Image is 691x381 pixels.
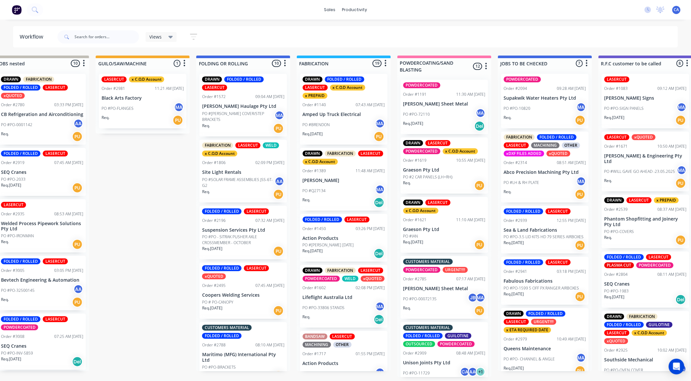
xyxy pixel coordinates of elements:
[1,122,32,128] p: PO #PO-0001142
[504,311,524,317] div: DRAWN
[403,91,427,97] div: Order #1191
[468,293,478,303] div: JB
[303,112,385,117] p: Amped Up Truck Electrical
[174,102,184,112] div: MA
[200,263,287,319] div: FOLDED / ROLLEDLASERCUTxQUOTEDOrder #249507:45 AM [DATE]Coopers Welding ServicesPO # PO-CANOPYReq...
[255,94,284,100] div: 09:04 AM [DATE]
[74,30,139,43] input: Search for orders...
[1,211,24,217] div: Order #2935
[546,259,571,265] div: LASERCUT
[636,262,674,268] div: POWDERCOATED
[150,33,162,40] span: Views
[73,119,83,128] div: AA
[604,288,629,294] p: PO #PO-1983
[604,294,625,300] p: Req. [DATE]
[200,140,287,203] div: FABRICATIONLASERCUTWELDx C.O.D AccountOrder #180602:09 PM [DATE]Site Light RentalsPO #SOLAR FRAME...
[1,258,40,264] div: FOLDED / ROLLED
[1,93,25,99] div: xQUOTED
[173,115,183,125] div: PU
[658,272,687,277] div: 08:11 AM [DATE]
[303,85,328,91] div: LASERCUT
[403,305,411,311] p: Req.
[604,281,687,287] p: SEQ Cranes
[1,160,24,166] div: Order #2919
[273,123,284,134] div: PU
[604,229,634,235] p: PO #PO-COVERS
[303,236,385,241] p: Action Products
[504,336,527,342] div: Order #2979
[537,134,577,140] div: FOLDED / ROLLED
[202,189,210,195] p: Req.
[1,112,83,117] p: CB Refrigeration and Airconditioning
[1,85,40,91] div: FOLDED / ROLLED
[504,170,586,175] p: Abco Precision Machining Pty Ltd
[604,322,644,328] div: FOLDED / ROLLED
[445,333,472,339] div: GUILOTINE
[557,336,586,342] div: 10:49 AM [DATE]
[504,134,535,140] div: FABRICATION
[604,169,675,174] p: PO #WILL GAVE GO AHEAD -23.05.2025
[345,217,370,223] div: LASERCUT
[604,254,644,260] div: FOLDED / ROLLED
[303,188,326,194] p: PO #Q27134
[474,240,485,250] div: PU
[504,142,529,148] div: LASERCUT
[403,167,486,173] p: Graeson Pty Ltd
[54,211,83,217] div: 08:53 AM [DATE]
[1,297,9,303] p: Req.
[275,176,284,186] div: AA
[1,221,83,232] p: Welded Process Pipework Solutions Pty Ltd
[43,316,68,322] div: LASERCUT
[646,322,673,328] div: GUILOTINE
[504,189,512,195] p: Req.
[677,102,687,112] div: MA
[202,160,226,166] div: Order #1806
[303,93,328,99] div: x PREPAID
[273,189,284,200] div: PU
[325,268,356,273] div: FABRICATION
[300,74,388,145] div: DRAWNFOLDED / ROLLEDLASERCUTx C.O.D Accountx PREPAIDOrder #114007:43 AM [DATE]Amped Up Truck Elec...
[1,102,24,108] div: Order #2780
[401,197,488,253] div: DRAWNLASERCUTx C.O.D AccountOrder #162111:10 AM [DATE]Graeson Pty LtdPO #IANReq.[DATE]PU
[303,314,311,320] p: Req.
[604,106,644,111] p: PO #PO-SIGN PANELS
[303,334,328,340] div: BANDSAW
[1,170,83,175] p: SEQ Cranes
[356,102,385,108] div: 07:43 AM [DATE]
[658,143,687,149] div: 10:50 AM [DATE]
[1,268,24,273] div: Order #3005
[202,234,284,246] p: PO #PO - SITRAK PUSHER AXLE CROSSMEMBER - OCTOBER
[202,305,222,311] p: Req. [DATE]
[604,314,624,320] div: DRAWN
[202,94,226,100] div: Order #1572
[403,121,424,126] p: Req. [DATE]
[325,151,356,157] div: FABRICATION
[303,226,326,232] div: Order #1450
[677,165,687,175] div: MA
[401,138,488,194] div: DRAWNLASERCUTPOWDERCOATEDx C.O.D AccountOrder #161910:55 AM [DATE]Graeson Pty LtdPO #2 CAR PANELS...
[403,148,441,154] div: POWDERCOATED
[374,197,384,208] div: Del
[1,334,24,340] div: Order #3008
[504,285,579,291] p: PO #PO-1599 5 OFF PX RANGER AIRBOXES
[474,180,485,191] div: PU
[676,235,686,245] div: PU
[244,265,269,271] div: LASERCUT
[1,233,34,239] p: PO #PO-IRONMAN
[632,330,667,336] div: x C.O.D Account
[476,293,486,303] div: MA
[531,319,556,325] div: URGENT!!!!
[303,168,326,174] div: Order #1389
[1,316,40,322] div: FOLDED / ROLLED
[374,314,384,325] div: Del
[202,151,237,157] div: x C.O.D Account
[658,207,687,212] div: 08:37 AM [DATE]
[443,148,478,154] div: x C.O.D Account
[342,276,359,282] div: WELD
[54,334,83,340] div: 07:25 AM [DATE]
[575,115,586,125] div: PU
[303,268,323,273] div: DRAWN
[575,291,586,302] div: PU
[403,259,453,265] div: CUSTOMERS MATERIAL
[303,102,326,108] div: Order #1140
